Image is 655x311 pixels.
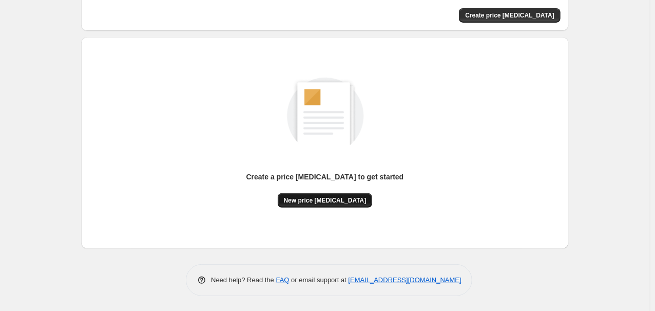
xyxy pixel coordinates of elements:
[349,276,461,284] a: [EMAIL_ADDRESS][DOMAIN_NAME]
[465,11,554,20] span: Create price [MEDICAL_DATA]
[246,172,404,182] p: Create a price [MEDICAL_DATA] to get started
[459,8,561,23] button: Create price change job
[211,276,276,284] span: Need help? Read the
[276,276,290,284] a: FAQ
[278,193,373,208] button: New price [MEDICAL_DATA]
[284,196,367,205] span: New price [MEDICAL_DATA]
[290,276,349,284] span: or email support at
